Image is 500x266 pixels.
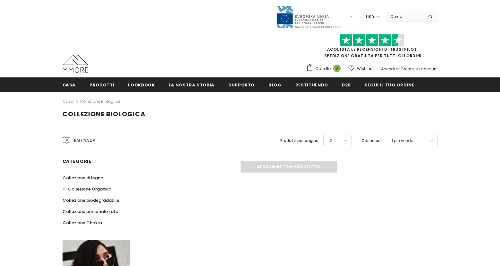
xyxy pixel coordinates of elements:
[365,82,414,88] span: Segui il tuo ordine
[396,66,400,72] span: or
[342,82,351,88] span: B2B
[348,63,374,74] a: Wish List
[228,82,255,88] span: supporto
[333,65,341,72] span: 0
[295,77,328,92] a: Restituendo
[306,37,438,58] span: SPEDIZIONE GRATUITA PER TUTTI GLI ORDINI
[80,99,120,104] a: Collezione biologica
[63,206,118,217] a: Collezione personalizzata
[366,14,374,20] span: USD
[381,66,395,72] a: Accedi
[328,137,332,144] span: 12
[386,12,423,21] input: Search Site
[365,77,414,92] a: Segui il tuo ordine
[361,137,382,144] label: Ordina per
[63,208,118,215] span: Collezione personalizzata
[63,98,74,105] a: Casa
[268,82,282,88] span: Blog
[63,158,91,164] span: Categorie
[89,77,114,92] a: Prodotti
[63,175,103,181] span: Collezione di legno
[63,77,76,92] a: Casa
[228,77,255,92] a: supporto
[315,66,331,72] span: Carrello
[392,137,416,144] span: I più venduti
[327,47,417,52] a: Acquista le recensioni di TrustPilot
[342,77,351,92] a: B2B
[169,77,215,92] a: La nostra storia
[63,197,119,203] span: Collezione biodegradabile
[63,217,102,228] a: Collezione Chakra
[276,14,340,19] a: Javni Razpis
[295,82,328,88] span: Restituendo
[68,186,111,192] span: Collezione Organika
[128,82,155,88] span: Lookbook
[63,172,103,183] a: Collezione di legno
[401,66,438,72] a: Creare un account
[268,77,282,92] a: Blog
[63,55,88,73] img: Casi MMORE
[63,82,76,88] span: Casa
[276,5,340,29] img: Javni Razpis
[357,66,374,72] span: Wish List
[306,64,344,74] a: Carrello 0
[89,82,114,88] span: Prodotti
[280,137,318,144] label: Prodotti per pagina
[169,82,215,88] span: La nostra storia
[340,34,404,47] img: Fidati di Pilot Stars
[128,77,155,92] a: Lookbook
[63,220,102,226] span: Collezione Chakra
[74,137,95,144] span: Raffina da
[63,110,146,119] span: Collezione biologica
[63,195,119,206] a: Collezione biodegradabile
[63,183,111,195] a: Collezione Organika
